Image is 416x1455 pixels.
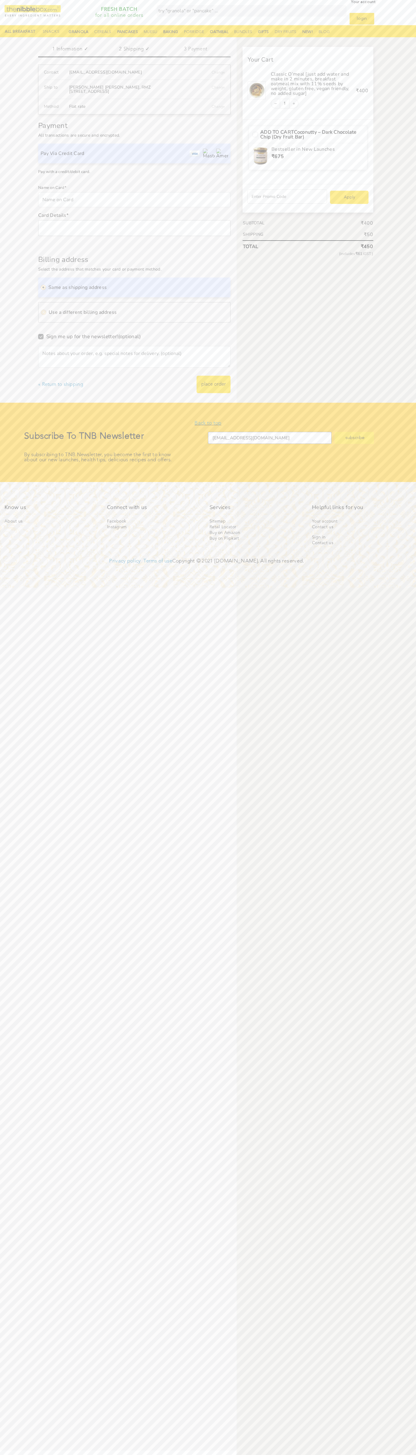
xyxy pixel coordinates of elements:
img: Visa [190,150,202,157]
p: Pay with a credit/debit card. [38,169,231,174]
span: Instagram [107,525,127,529]
a: Back to top [194,421,221,426]
a: Retail Locator [210,525,303,529]
input: Enter Promo Code [247,189,327,204]
button: Increment [289,99,298,108]
b: NEW! [302,30,313,34]
p: Copyright © 2021 [DOMAIN_NAME]. All rights reserved. [84,559,329,564]
span: Pay Via Credit Card [41,151,190,156]
a: GRANOLA [65,28,92,36]
a: Facebook [107,519,200,523]
label: Sign me up for the newsletter! [38,334,141,339]
label: Name on Card [38,185,231,190]
bdi: 400 [356,87,368,94]
span: Buy on Flipkart [210,536,239,541]
a: BLOG [315,28,333,36]
h4: All transactions are secure and encrypted. [38,133,231,138]
span: ₹ [361,243,364,250]
span: ₹ [356,87,359,94]
b: GRANOLA [69,30,88,34]
span: Your account [312,519,338,523]
input: Sign me up for the newsletter!(optional) [38,334,44,339]
a: Terms of use [143,559,172,564]
span: Buy on Amazon [210,531,240,535]
b: PANCAKES [117,30,138,34]
h2: Subscribe To TNB Newsletter [24,432,208,441]
span: subscribe [345,436,365,440]
span: login [357,17,367,21]
span: Contact us [312,541,333,545]
div: Method [44,105,69,109]
th: Total [243,244,286,249]
div: [PERSON_NAME] [PERSON_NAME], RMZ [STREET_ADDRESS] [69,85,195,94]
div: Bestseller in New Launches [270,147,365,166]
h4: Services [210,505,303,510]
span: Coconutty – Dark Chocolate Chip (Dry Fruit Bar) [260,130,363,139]
a: Payment [167,47,231,57]
span: ₹ [361,220,364,226]
b: BAKING [163,30,178,34]
span: ₹ [355,251,358,256]
h3: Your Cart [248,57,368,63]
span: Contact us [312,525,333,529]
h3: Payment [38,122,231,129]
bdi: 450 [361,243,373,250]
img: TheNibbleBox Classic O'meal [248,81,266,99]
a: PORRIDGE [180,28,208,36]
button: subscribe [335,432,374,444]
bdi: 50 [364,231,373,238]
a: Change [212,105,225,109]
span: (optional) [118,333,141,340]
span: Sitemap [210,519,226,523]
a: BUNDLES [231,28,256,36]
a: Buy on Flipkart [210,536,303,541]
a: BAKING [160,28,182,36]
strong: FRESH BATCH [101,7,137,12]
a: All breakfast [5,30,35,34]
button: Decrement [271,99,280,108]
a: CEREALS [90,28,115,36]
span: About us [5,519,23,523]
span: Use a different billing address [49,310,228,315]
a: Instagram [107,525,200,529]
div: Ship to [44,85,69,94]
a: OATMEAL [206,28,232,36]
a: « Return to shipping [38,382,83,387]
a: Contact us [312,541,405,545]
input: ADD TO CARTCoconutty – Dark Chocolate Chip (Dry Fruit Bar) [252,132,258,137]
a: About us [5,519,98,523]
input: Apply [330,191,369,204]
th: Subtotal [243,221,286,226]
h4: Select the address that matches your card or payment method. [38,267,231,271]
img: American Express [216,149,228,158]
span: 61 [355,251,363,256]
label: Card Details [38,213,231,218]
div: Classic O’meal [just add water and make in 2 minutes, breakfast oatmeal mix with 11% seeds by wei... [271,72,351,96]
a: GIFTS [254,28,273,36]
a: Your account [312,519,405,523]
span: Facebook [107,519,126,523]
input: Search [157,5,338,17]
a: Snacks [41,30,62,34]
a: Information [38,47,102,57]
h3: Billing address [38,256,231,263]
th: Shipping [243,232,286,237]
a: Privacy policy [109,559,141,564]
span: Sign in [312,535,326,539]
b: OATMEAL [210,30,228,34]
a: Sign in [312,535,405,539]
small: (includes IGST) [286,252,373,256]
span: ₹ [364,231,367,238]
span: Same as shipping address [48,285,228,290]
b: ADD TO CART [260,129,294,135]
img: TNB-logo [5,5,61,17]
button: Place order [197,376,231,393]
a: Shipping [102,47,166,57]
a: NEW! [299,28,317,36]
a: login [350,13,374,25]
input: Email Address [208,432,332,444]
a: DRY FRUITS [271,28,300,36]
a: Contact us [312,525,405,529]
a: Edit [280,102,289,105]
input: Name on Card [38,192,231,207]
